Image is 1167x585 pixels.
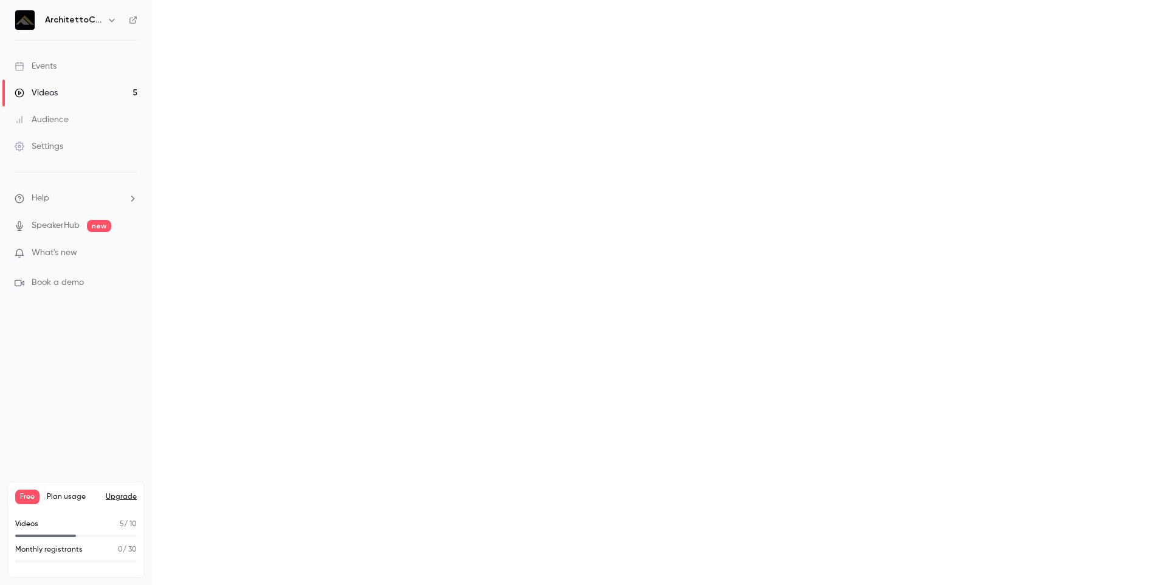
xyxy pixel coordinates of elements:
[120,519,137,530] p: / 10
[15,192,137,205] li: help-dropdown-opener
[15,114,69,126] div: Audience
[15,60,57,72] div: Events
[32,192,49,205] span: Help
[15,490,40,504] span: Free
[118,544,137,555] p: / 30
[15,10,35,30] img: ArchitettoClub
[87,220,111,232] span: new
[45,14,102,26] h6: ArchitettoClub
[15,87,58,99] div: Videos
[32,276,84,289] span: Book a demo
[120,521,124,528] span: 5
[15,544,83,555] p: Monthly registrants
[32,219,80,232] a: SpeakerHub
[15,140,63,152] div: Settings
[32,247,77,259] span: What's new
[15,519,38,530] p: Videos
[106,492,137,502] button: Upgrade
[47,492,98,502] span: Plan usage
[118,546,123,553] span: 0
